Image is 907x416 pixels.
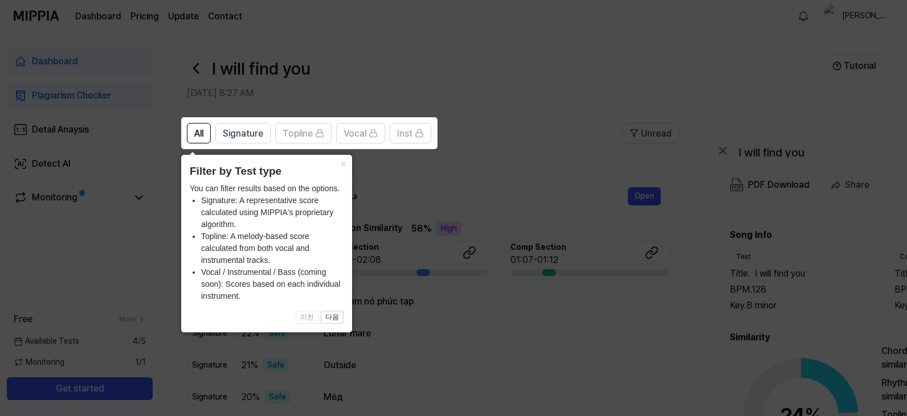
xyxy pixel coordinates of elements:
span: Topline [283,127,313,141]
button: Signature [215,123,271,143]
button: Topline [275,123,332,143]
button: Inst [390,123,431,143]
span: Inst [397,127,412,141]
button: 다음 [321,311,344,324]
li: Vocal / Instrumental / Bass (coming soon): Scores based on each individual instrument. [201,266,344,302]
span: All [194,127,203,141]
li: Signature: A representative score calculated using MIPPIA's proprietary algorithm. [201,195,344,230]
span: Vocal [344,127,366,141]
header: Filter by Test type [190,163,344,180]
div: You can filter results based on the options. [190,183,344,302]
button: All [187,123,211,143]
button: Close [334,155,352,171]
button: Vocal [336,123,385,143]
span: Signature [223,127,263,141]
li: Topline: A melody-based score calculated from both vocal and instrumental tracks. [201,230,344,266]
